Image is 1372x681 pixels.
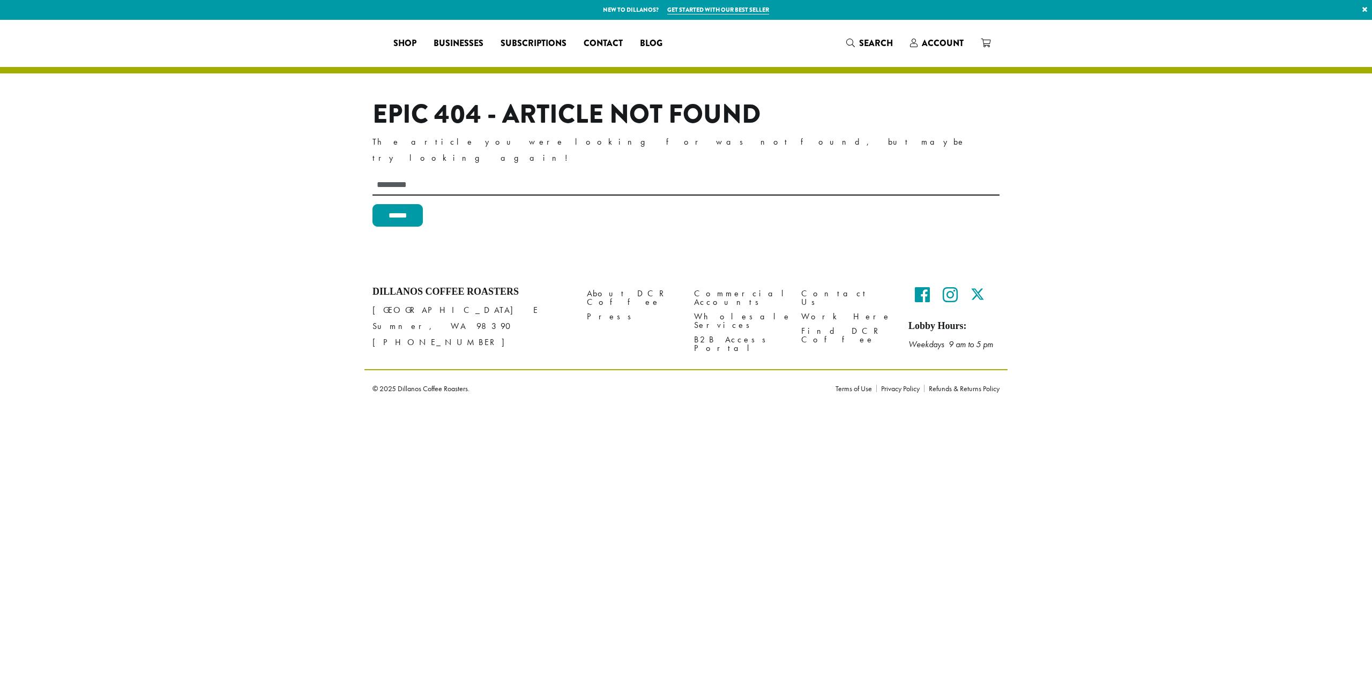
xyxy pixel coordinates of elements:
em: Weekdays 9 am to 5 pm [908,339,993,350]
a: Find DCR Coffee [801,324,892,347]
a: Refunds & Returns Policy [924,385,1000,392]
span: Account [922,37,964,49]
a: Terms of Use [836,385,876,392]
p: © 2025 Dillanos Coffee Roasters. [372,385,819,392]
a: Wholesale Services [694,310,785,333]
a: Shop [385,35,425,52]
a: Commercial Accounts [694,286,785,309]
a: B2B Access Portal [694,333,785,356]
p: The article you were looking for was not found, but maybe try looking again! [372,134,1000,166]
a: Contact Us [801,286,892,309]
p: [GEOGRAPHIC_DATA] E Sumner, WA 98390 [PHONE_NUMBER] [372,302,571,350]
span: Blog [640,37,662,50]
span: Subscriptions [501,37,566,50]
span: Shop [393,37,416,50]
a: About DCR Coffee [587,286,678,309]
span: Businesses [434,37,483,50]
span: Contact [584,37,623,50]
h1: Epic 404 - Article Not Found [372,99,1000,130]
h4: Dillanos Coffee Roasters [372,286,571,298]
a: Work Here [801,310,892,324]
a: Search [838,34,901,52]
a: Press [587,310,678,324]
a: Privacy Policy [876,385,924,392]
span: Search [859,37,893,49]
h5: Lobby Hours: [908,320,1000,332]
a: Get started with our best seller [667,5,769,14]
